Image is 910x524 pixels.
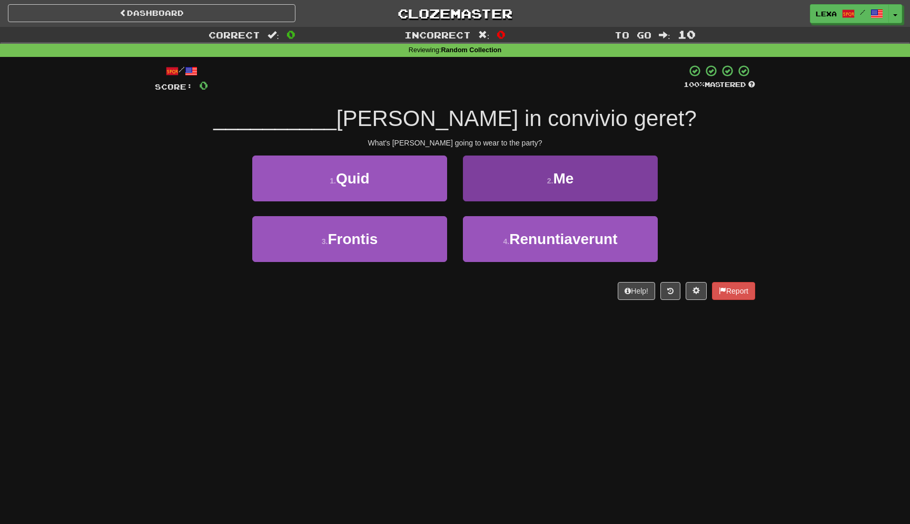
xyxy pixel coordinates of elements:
[8,4,295,22] a: Dashboard
[199,79,208,92] span: 0
[478,31,490,40] span: :
[337,106,697,131] span: [PERSON_NAME] in convivio geret?
[684,80,755,90] div: Mastered
[441,46,501,54] strong: Random Collection
[311,4,599,23] a: Clozemaster
[328,231,378,247] span: Frontis
[553,170,573,187] span: Me
[860,8,865,16] span: /
[463,216,658,262] button: 4.Renuntiaverunt
[810,4,889,23] a: lexa /
[252,216,447,262] button: 3.Frontis
[660,282,680,300] button: Round history (alt+y)
[209,30,260,40] span: Correct
[155,64,208,77] div: /
[155,82,193,91] span: Score:
[404,30,471,40] span: Incorrect
[509,231,617,247] span: Renuntiaverunt
[684,80,705,89] span: 100 %
[497,28,506,41] span: 0
[503,237,509,246] small: 4 .
[336,170,370,187] span: Quid
[816,9,837,18] span: lexa
[330,177,336,185] small: 1 .
[252,156,447,201] button: 1.Quid
[322,237,328,246] small: 3 .
[155,138,755,148] div: What's [PERSON_NAME] going to wear to the party?
[213,106,337,131] span: __________
[268,31,279,40] span: :
[615,30,651,40] span: To go
[678,28,696,41] span: 10
[547,177,553,185] small: 2 .
[659,31,670,40] span: :
[286,28,295,41] span: 0
[463,156,658,201] button: 2.Me
[712,282,755,300] button: Report
[618,282,655,300] button: Help!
